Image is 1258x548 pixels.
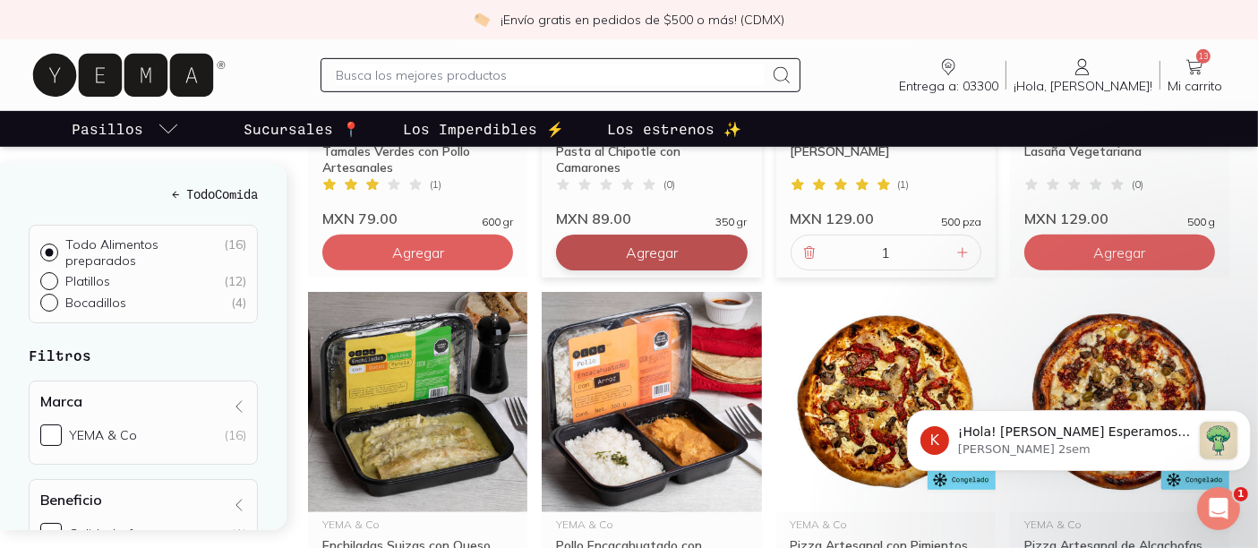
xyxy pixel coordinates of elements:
[1006,56,1160,94] a: ¡Hola, [PERSON_NAME]!
[232,526,246,542] div: (1)
[392,244,444,261] span: Agregar
[1014,78,1152,94] span: ¡Hola, [PERSON_NAME]!
[1024,235,1215,270] button: Agregar
[225,427,246,443] div: (16)
[556,235,747,270] button: Agregar
[308,292,527,512] img: _ENCHILADAS SUIZAS CON QUESO
[941,217,981,227] span: 500 pza
[399,111,568,147] a: Los Imperdibles ⚡️
[1168,78,1222,94] span: Mi carrito
[542,292,761,512] img: Pollo Cacahuate
[336,64,764,86] input: Busca los mejores productos
[501,11,784,29] p: ¡Envío gratis en pedidos de $500 o más! (CDMX)
[474,12,490,28] img: check
[322,235,513,270] button: Agregar
[892,56,1006,94] a: Entrega a: 03300
[1132,179,1143,190] span: ( 0 )
[29,381,258,465] div: Marca
[224,273,246,289] div: ( 12 )
[482,217,513,227] span: 600 gr
[72,118,143,140] p: Pasillos
[626,244,678,261] span: Agregar
[1187,217,1215,227] span: 500 g
[1024,143,1215,176] div: Lasaña Vegetariana
[1024,519,1215,530] div: YEMA & Co
[791,143,981,176] div: [PERSON_NAME]
[69,427,137,443] div: YEMA & Co
[403,118,564,140] p: Los Imperdibles ⚡️
[65,295,126,311] p: Bocadillos
[322,143,513,176] div: Tamales Verdes con Pollo Artesanales
[65,273,110,289] p: Platillos
[29,347,91,364] strong: Filtros
[1093,244,1145,261] span: Agregar
[663,179,675,190] span: ( 0 )
[603,111,745,147] a: Los estrenos ✨
[68,111,183,147] a: pasillo-todos-link
[1196,49,1211,64] span: 13
[40,392,82,410] h4: Marca
[556,143,747,176] div: Pasta al Chipotle con Camarones
[69,526,176,542] div: Calidad y frescura
[556,210,631,227] span: MXN 89.00
[791,519,981,530] div: YEMA & Co
[1010,292,1229,512] img: Pizza Alcachofa
[1024,210,1108,227] span: MXN 129.00
[716,217,748,227] span: 350 gr
[322,519,513,530] div: YEMA & Co
[244,118,360,140] p: Sucursales 📍
[322,210,398,227] span: MXN 79.00
[1234,487,1248,501] span: 1
[791,210,875,227] span: MXN 129.00
[40,491,102,509] h4: Beneficio
[29,184,258,203] a: ← TodoComida
[224,236,246,269] div: ( 16 )
[898,179,910,190] span: ( 1 )
[1160,56,1229,94] a: 13Mi carrito
[1197,487,1240,530] iframe: Intercom live chat
[430,179,441,190] span: ( 1 )
[40,523,62,544] input: Calidad y frescura(1)
[900,374,1258,500] iframe: Intercom notifications mensaje
[40,424,62,446] input: YEMA & Co(16)
[65,236,224,269] p: Todo Alimentos preparados
[231,295,246,311] div: ( 4 )
[899,78,998,94] span: Entrega a: 03300
[29,184,258,203] h5: ← Todo Comida
[776,292,996,512] img: Pizza Pimientos
[556,519,747,530] div: YEMA & Co
[607,118,741,140] p: Los estrenos ✨
[240,111,364,147] a: Sucursales 📍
